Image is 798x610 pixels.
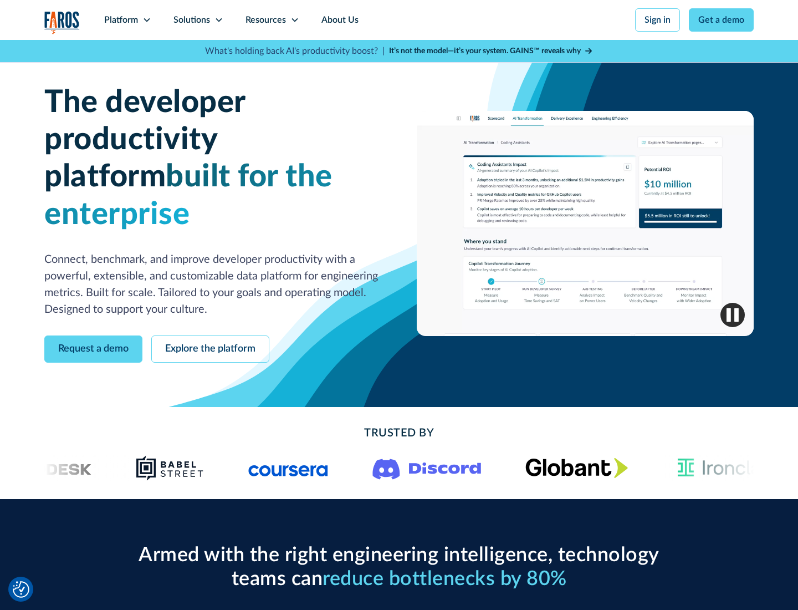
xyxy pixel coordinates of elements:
[44,335,142,363] a: Request a demo
[44,11,80,34] a: home
[245,13,286,27] div: Resources
[525,457,628,478] img: Globant's logo
[689,8,754,32] a: Get a demo
[133,425,665,441] h2: Trusted By
[173,13,210,27] div: Solutions
[136,455,204,481] img: Babel Street logo png
[151,335,269,363] a: Explore the platform
[248,459,328,477] img: Logo of the online learning platform Coursera.
[323,569,567,589] span: reduce bottlenecks by 80%
[13,581,29,598] button: Cookie Settings
[720,303,745,327] img: Pause video
[104,13,138,27] div: Platform
[44,161,332,230] span: built for the enterprise
[635,8,680,32] a: Sign in
[205,44,385,58] p: What's holding back AI's productivity boost? |
[13,581,29,598] img: Revisit consent button
[389,47,581,55] strong: It’s not the model—it’s your system. GAINS™ reveals why
[44,251,381,318] p: Connect, benchmark, and improve developer productivity with a powerful, extensible, and customiza...
[44,84,381,233] h1: The developer productivity platform
[372,456,481,480] img: Logo of the communication platform Discord.
[133,543,665,591] h2: Armed with the right engineering intelligence, technology teams can
[389,45,593,57] a: It’s not the model—it’s your system. GAINS™ reveals why
[44,11,80,34] img: Logo of the analytics and reporting company Faros.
